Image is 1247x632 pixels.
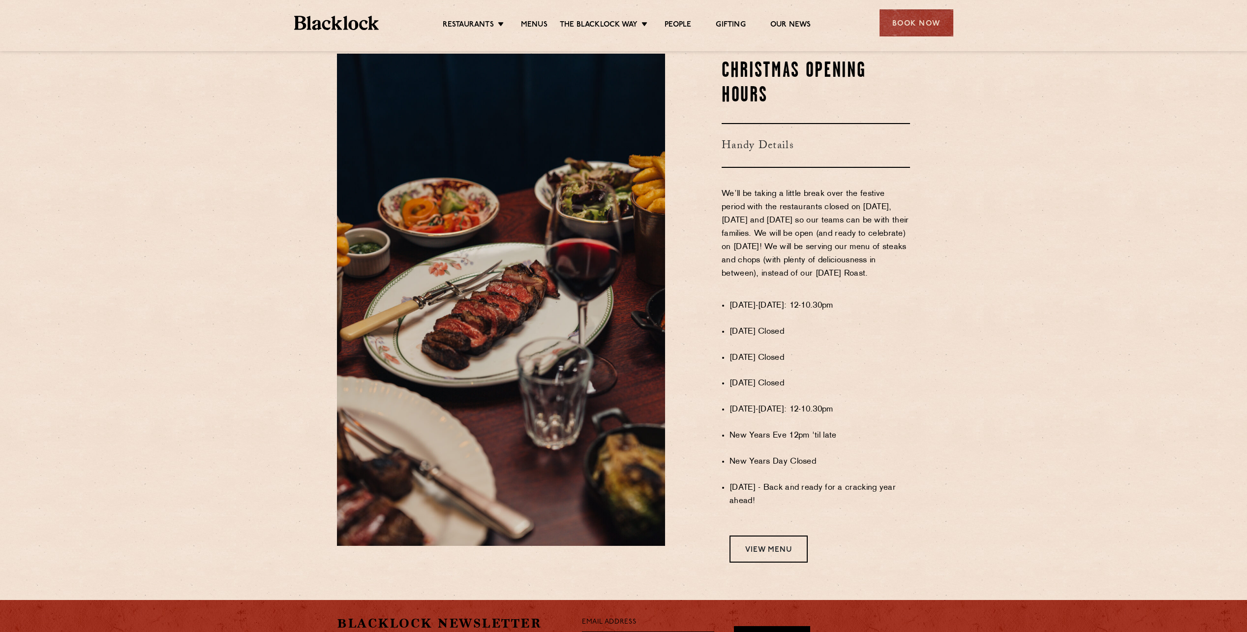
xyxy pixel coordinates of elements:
p: We’ll be taking a little break over the festive period with the restaurants closed on [DATE], [DA... [722,188,910,294]
a: Our News [770,20,811,31]
a: Restaurants [443,20,494,31]
a: Menus [521,20,547,31]
a: Gifting [716,20,745,31]
label: Email Address [582,617,636,628]
img: BL_Textured_Logo-footer-cropped.svg [294,16,379,30]
li: New Years Day Closed [730,455,910,469]
li: [DATE]-[DATE]: 12-10.30pm [730,403,910,416]
li: [DATE] Closed [730,377,910,390]
li: [DATE] Closed [730,325,910,339]
a: View Menu [730,536,808,563]
h2: Blacklock Newsletter [337,615,567,632]
li: [DATE] - Back and ready for a cracking year ahead! [730,481,910,508]
li: [DATE] Closed [730,351,910,365]
h3: Handy Details [722,123,910,168]
h2: Christmas Opening Hours [722,59,910,108]
div: Book Now [880,9,953,36]
li: New Years Eve 12pm 'til late [730,429,910,442]
a: The Blacklock Way [560,20,638,31]
li: [DATE]-[DATE]: 12-10.30pm [730,299,910,313]
a: People [665,20,691,31]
